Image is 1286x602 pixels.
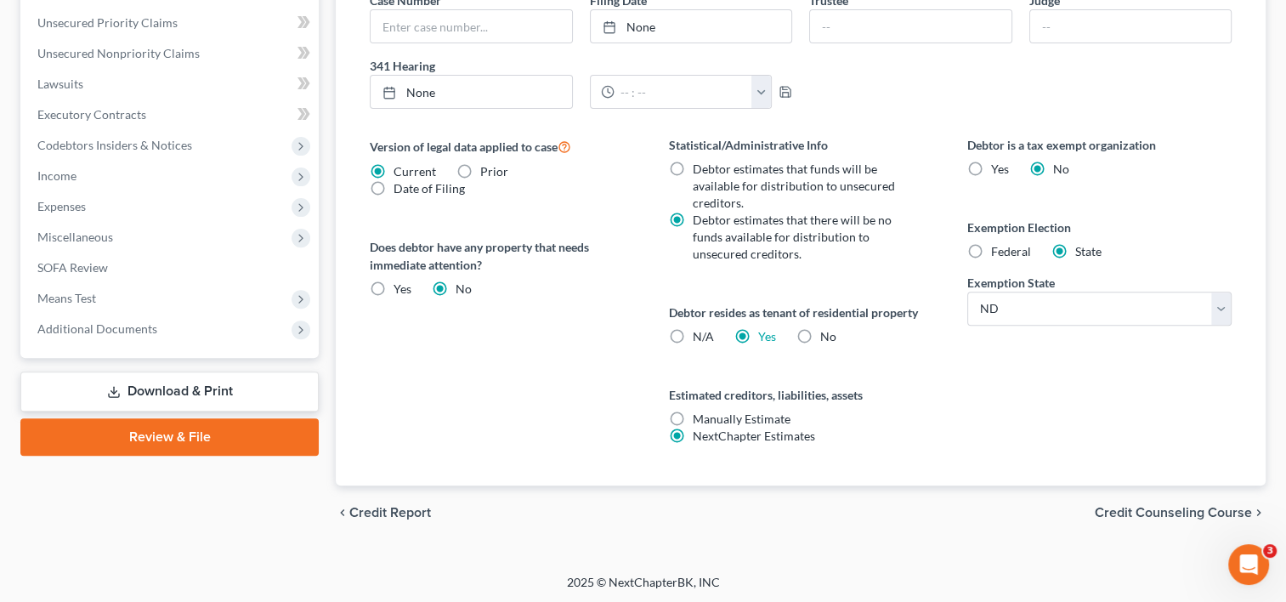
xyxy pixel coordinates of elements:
[37,230,113,244] span: Miscellaneous
[1095,506,1252,520] span: Credit Counseling Course
[371,10,571,43] input: Enter case number...
[991,162,1009,176] span: Yes
[480,164,508,179] span: Prior
[1228,544,1269,585] iframe: Intercom live chat
[20,418,319,456] a: Review & File
[336,506,431,520] button: chevron_left Credit Report
[669,136,933,154] label: Statistical/Administrative Info
[370,136,634,156] label: Version of legal data applied to case
[693,412,790,426] span: Manually Estimate
[37,260,108,275] span: SOFA Review
[361,57,801,75] label: 341 Hearing
[24,8,319,38] a: Unsecured Priority Claims
[820,329,836,344] span: No
[967,136,1232,154] label: Debtor is a tax exempt organization
[1075,244,1102,258] span: State
[37,107,146,122] span: Executory Contracts
[991,244,1031,258] span: Federal
[967,274,1055,292] label: Exemption State
[615,76,752,108] input: -- : --
[394,164,436,179] span: Current
[810,10,1011,43] input: --
[693,213,892,261] span: Debtor estimates that there will be no funds available for distribution to unsecured creditors.
[693,429,815,443] span: NextChapter Estimates
[1252,506,1266,520] i: chevron_right
[1095,506,1266,520] button: Credit Counseling Course chevron_right
[693,162,895,210] span: Debtor estimates that funds will be available for distribution to unsecured creditors.
[967,219,1232,236] label: Exemption Election
[24,253,319,283] a: SOFA Review
[1053,162,1069,176] span: No
[349,506,431,520] span: Credit Report
[24,69,319,99] a: Lawsuits
[1263,544,1277,558] span: 3
[669,304,933,321] label: Debtor resides as tenant of residential property
[37,46,200,60] span: Unsecured Nonpriority Claims
[24,99,319,130] a: Executory Contracts
[1030,10,1231,43] input: --
[24,38,319,69] a: Unsecured Nonpriority Claims
[669,386,933,404] label: Estimated creditors, liabilities, assets
[336,506,349,520] i: chevron_left
[693,329,714,344] span: N/A
[591,10,791,43] a: None
[37,291,96,305] span: Means Test
[758,329,776,344] a: Yes
[37,321,157,336] span: Additional Documents
[370,238,634,274] label: Does debtor have any property that needs immediate attention?
[37,138,192,152] span: Codebtors Insiders & Notices
[394,281,411,296] span: Yes
[371,76,571,108] a: None
[37,168,76,183] span: Income
[20,372,319,412] a: Download & Print
[37,199,86,213] span: Expenses
[394,181,465,196] span: Date of Filing
[37,15,178,30] span: Unsecured Priority Claims
[37,77,83,91] span: Lawsuits
[456,281,472,296] span: No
